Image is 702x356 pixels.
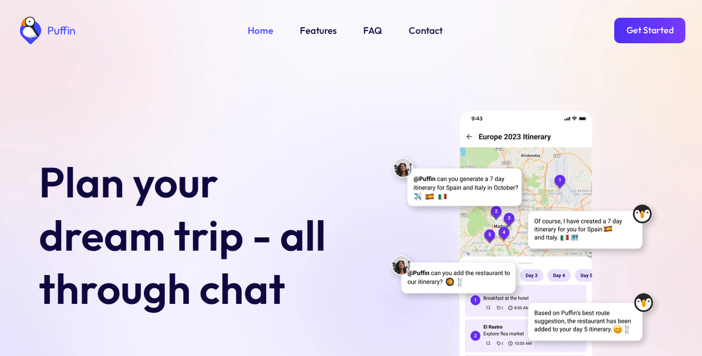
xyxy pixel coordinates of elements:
a: Contact [409,23,443,38]
a: FAQ [363,23,382,38]
a: Get Started [614,18,685,43]
h1: Plan your dream trip - all through chat [39,155,344,315]
a: home [17,17,76,44]
a: Home [248,23,273,38]
a: Features [300,23,337,38]
div: Puffin [44,25,76,36]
